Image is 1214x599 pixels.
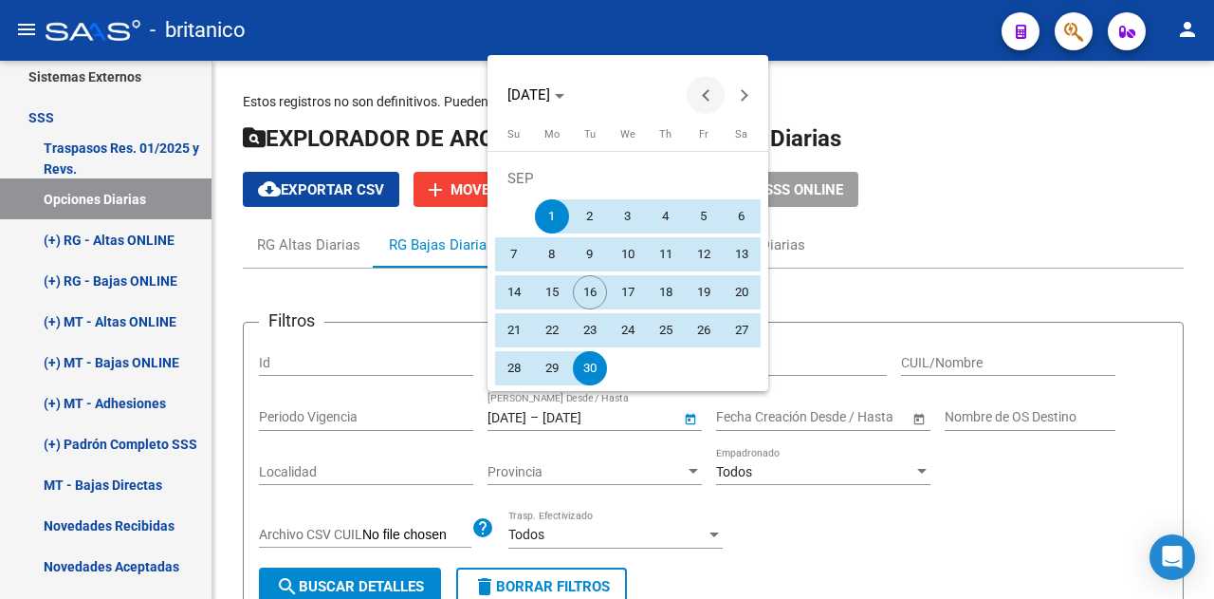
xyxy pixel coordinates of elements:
[535,237,569,271] span: 8
[647,311,685,349] button: September 25, 2025
[533,349,571,387] button: September 29, 2025
[500,78,572,112] button: Choose month and year
[533,273,571,311] button: September 15, 2025
[497,313,531,347] span: 21
[535,275,569,309] span: 15
[535,351,569,385] span: 29
[535,199,569,234] span: 1
[573,237,607,271] span: 9
[533,197,571,235] button: September 1, 2025
[573,199,607,234] span: 2
[573,275,607,309] span: 16
[571,197,609,235] button: September 2, 2025
[687,199,721,234] span: 5
[533,235,571,273] button: September 8, 2025
[609,197,647,235] button: September 3, 2025
[725,313,759,347] span: 27
[611,275,645,309] span: 17
[649,313,683,347] span: 25
[649,237,683,271] span: 11
[725,275,759,309] span: 20
[723,311,761,349] button: September 27, 2025
[571,349,609,387] button: September 30, 2025
[723,273,761,311] button: September 20, 2025
[584,128,596,140] span: Tu
[685,273,723,311] button: September 19, 2025
[495,349,533,387] button: September 28, 2025
[495,235,533,273] button: September 7, 2025
[647,235,685,273] button: September 11, 2025
[611,199,645,234] span: 3
[1150,534,1195,580] div: Open Intercom Messenger
[659,128,671,140] span: Th
[685,311,723,349] button: September 26, 2025
[571,273,609,311] button: September 16, 2025
[723,235,761,273] button: September 13, 2025
[723,197,761,235] button: September 6, 2025
[649,275,683,309] span: 18
[533,311,571,349] button: September 22, 2025
[497,275,531,309] span: 14
[687,275,721,309] span: 19
[647,273,685,311] button: September 18, 2025
[725,199,759,234] span: 6
[507,86,550,103] span: [DATE]
[495,311,533,349] button: September 21, 2025
[573,351,607,385] span: 30
[649,199,683,234] span: 4
[571,235,609,273] button: September 9, 2025
[725,76,763,114] button: Next month
[687,237,721,271] span: 12
[571,311,609,349] button: September 23, 2025
[687,313,721,347] span: 26
[609,235,647,273] button: September 10, 2025
[497,237,531,271] span: 7
[620,128,635,140] span: We
[687,76,725,114] button: Previous month
[725,237,759,271] span: 13
[611,237,645,271] span: 10
[544,128,560,140] span: Mo
[735,128,747,140] span: Sa
[535,313,569,347] span: 22
[685,235,723,273] button: September 12, 2025
[573,313,607,347] span: 23
[699,128,708,140] span: Fr
[495,273,533,311] button: September 14, 2025
[647,197,685,235] button: September 4, 2025
[609,311,647,349] button: September 24, 2025
[609,273,647,311] button: September 17, 2025
[495,159,761,197] td: SEP
[507,128,520,140] span: Su
[685,197,723,235] button: September 5, 2025
[611,313,645,347] span: 24
[497,351,531,385] span: 28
